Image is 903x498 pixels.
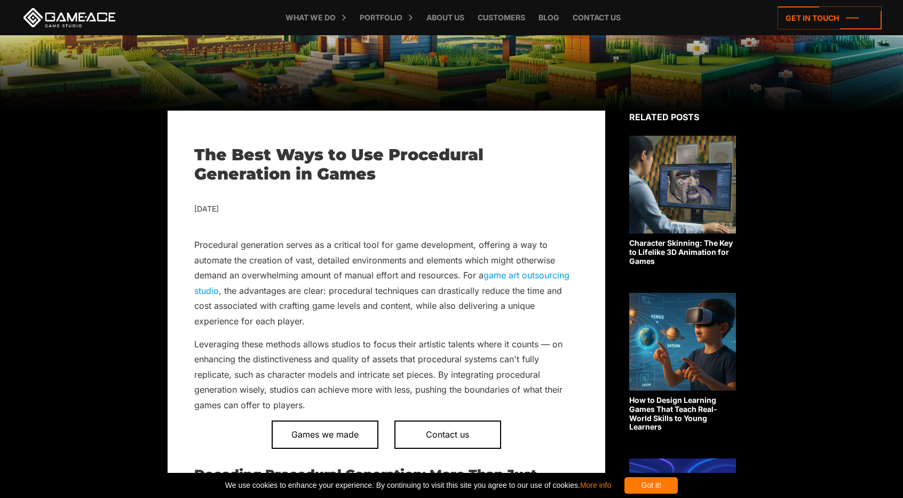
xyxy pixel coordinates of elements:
[394,421,501,448] a: Contact us
[580,481,611,489] a: More info
[225,477,611,494] span: We use cookies to enhance your experience. By continuing to visit this site you agree to our use ...
[629,293,736,391] img: Related
[194,237,579,329] p: Procedural generation serves as a critical tool for game development, offering a way to automate ...
[194,270,569,295] a: game art outsourcing studio
[629,136,736,234] img: Related
[194,145,579,184] h1: The Best Ways to Use Procedural Generation in Games
[629,111,736,123] div: Related posts
[624,477,678,494] div: Got it!
[194,337,579,413] p: Leveraging these methods allows studios to focus their artistic talents where it counts — on enha...
[194,203,579,216] div: [DATE]
[629,293,736,432] a: How to Design Learning Games That Teach Real-World Skills to Young Learners
[194,468,579,496] h2: Decoding Procedural Generation: More Than Just Randomness
[629,136,736,266] a: Character Skinning: The Key to Lifelike 3D Animation for Games
[272,421,378,448] a: Games we made
[778,6,882,29] a: Get in touch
